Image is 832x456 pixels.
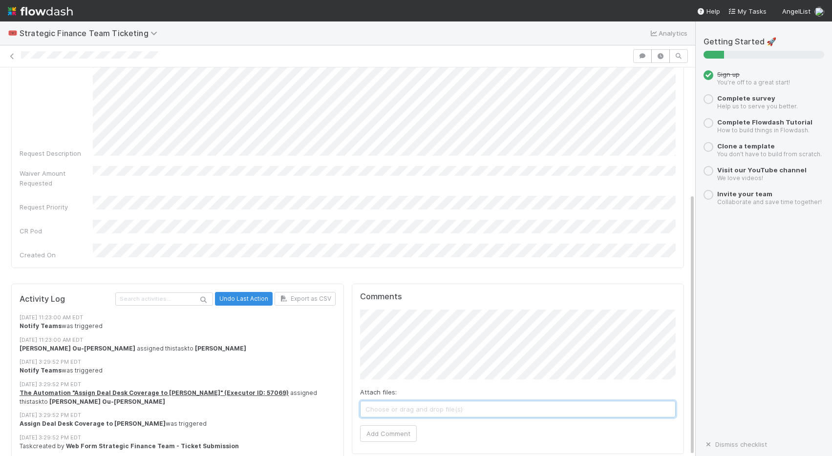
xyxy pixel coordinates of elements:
div: was triggered [20,419,336,428]
div: Task created by [20,442,336,451]
h5: Getting Started 🚀 [704,37,824,47]
div: [DATE] 3:29:52 PM EDT [20,358,336,366]
button: Add Comment [360,425,417,442]
div: was triggered [20,322,336,331]
a: Complete Flowdash Tutorial [717,118,812,126]
span: AngelList [782,7,811,15]
label: Attach files: [360,387,397,397]
div: [DATE] 11:23:00 AM EDT [20,336,336,344]
div: assigned this task to [20,344,336,353]
div: [DATE] 11:23:00 AM EDT [20,313,336,322]
div: [DATE] 3:29:52 PM EDT [20,434,336,442]
a: Dismiss checklist [704,440,767,448]
h5: Comments [360,292,676,302]
span: Choose or drag and drop file(s) [361,401,676,417]
a: Clone a template [717,142,775,150]
a: Visit our YouTube channel [717,166,807,174]
strong: [PERSON_NAME] [195,345,246,352]
a: The Automation "Assign Deal Desk Coverage to [PERSON_NAME]" (Executor ID: 57069) [20,389,289,396]
div: CR Pod [20,226,93,236]
div: Waiver Amount Requested [20,168,93,188]
small: Collaborate and save time together! [717,198,822,206]
small: Help us to serve you better. [717,103,798,110]
div: Request Priority [20,202,93,212]
input: Search activities... [115,292,213,306]
img: avatar_022c235f-155a-4f12-b426-9592538e9d6c.png [814,7,824,17]
a: Analytics [649,27,687,39]
div: assigned this task to [20,389,336,407]
span: 🎟️ [8,29,18,37]
strong: Web Form Strategic Finance Team - Ticket Submission [66,442,239,450]
div: Created On [20,250,93,260]
strong: [PERSON_NAME] Ou-[PERSON_NAME] [20,345,135,352]
h5: Activity Log [20,294,113,304]
small: You’re off to a great start! [717,79,790,86]
button: Undo Last Action [215,292,273,306]
button: Export as CSV [275,292,336,306]
div: Help [697,6,720,16]
strong: [PERSON_NAME] Ou-[PERSON_NAME] [49,398,165,405]
span: Sign up [717,70,740,78]
div: Request Description [20,148,93,158]
small: How to build things in Flowdash. [717,126,810,134]
a: My Tasks [728,6,767,16]
span: My Tasks [728,7,767,15]
strong: Notify Teams [20,322,62,330]
small: You don’t have to build from scratch. [717,150,822,158]
strong: Assign Deal Desk Coverage to [PERSON_NAME] [20,420,166,427]
a: Invite your team [717,190,772,198]
small: We love videos! [717,174,763,182]
div: [DATE] 3:29:52 PM EDT [20,411,336,419]
div: was triggered [20,366,336,375]
div: [DATE] 3:29:52 PM EDT [20,380,336,389]
a: Complete survey [717,94,775,102]
img: logo-inverted-e16ddd16eac7371096b0.svg [8,3,73,20]
strong: Notify Teams [20,367,62,374]
span: Strategic Finance Team Ticketing [20,28,162,38]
